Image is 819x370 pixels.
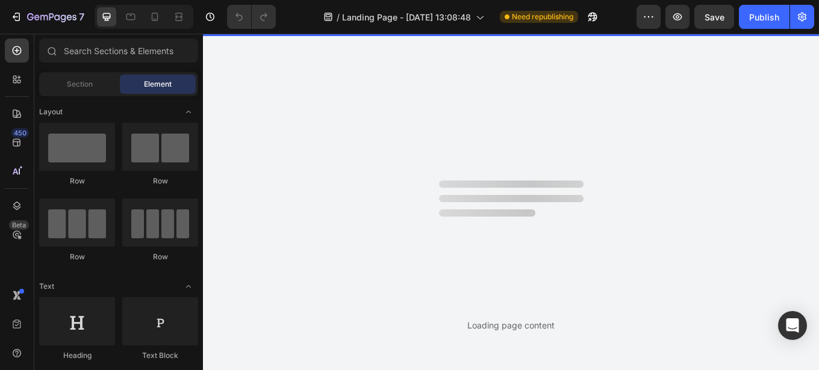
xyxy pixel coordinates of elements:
[9,220,29,230] div: Beta
[705,12,724,22] span: Save
[39,106,63,117] span: Layout
[122,350,198,361] div: Text Block
[39,350,115,361] div: Heading
[179,102,198,122] span: Toggle open
[342,11,471,23] span: Landing Page - [DATE] 13:08:48
[739,5,789,29] button: Publish
[79,10,84,24] p: 7
[11,128,29,138] div: 450
[778,311,807,340] div: Open Intercom Messenger
[337,11,340,23] span: /
[227,5,276,29] div: Undo/Redo
[39,39,198,63] input: Search Sections & Elements
[39,251,115,262] div: Row
[122,251,198,262] div: Row
[467,319,555,331] div: Loading page content
[144,79,172,90] span: Element
[5,5,90,29] button: 7
[749,11,779,23] div: Publish
[39,281,54,292] span: Text
[67,79,93,90] span: Section
[39,176,115,187] div: Row
[122,176,198,187] div: Row
[512,11,573,22] span: Need republishing
[694,5,734,29] button: Save
[179,277,198,296] span: Toggle open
